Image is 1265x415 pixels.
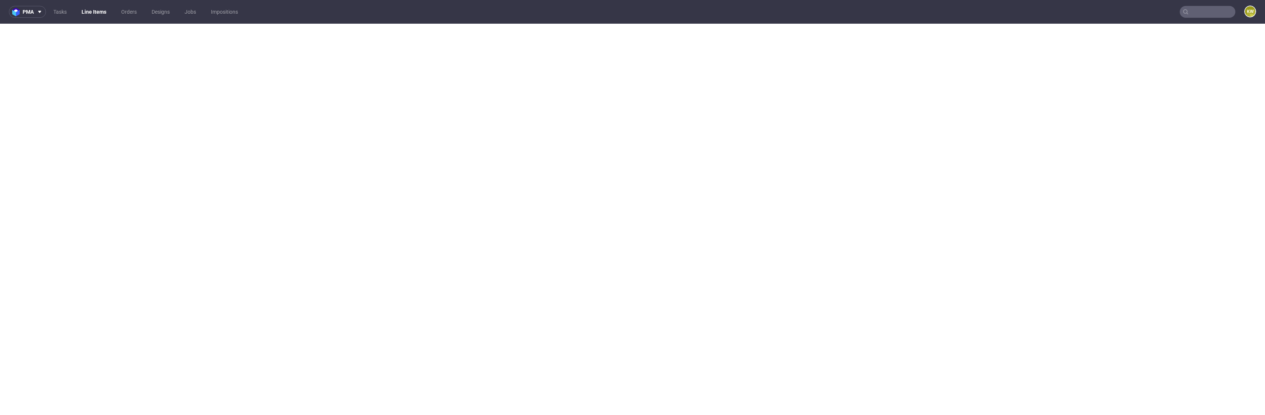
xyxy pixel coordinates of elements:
a: Impositions [206,6,242,18]
img: logo [12,8,23,16]
button: pma [9,6,46,18]
a: Orders [117,6,141,18]
a: Tasks [49,6,71,18]
figcaption: KW [1245,6,1255,17]
a: Line Items [77,6,111,18]
span: pma [23,9,34,14]
a: Designs [147,6,174,18]
a: Jobs [180,6,201,18]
